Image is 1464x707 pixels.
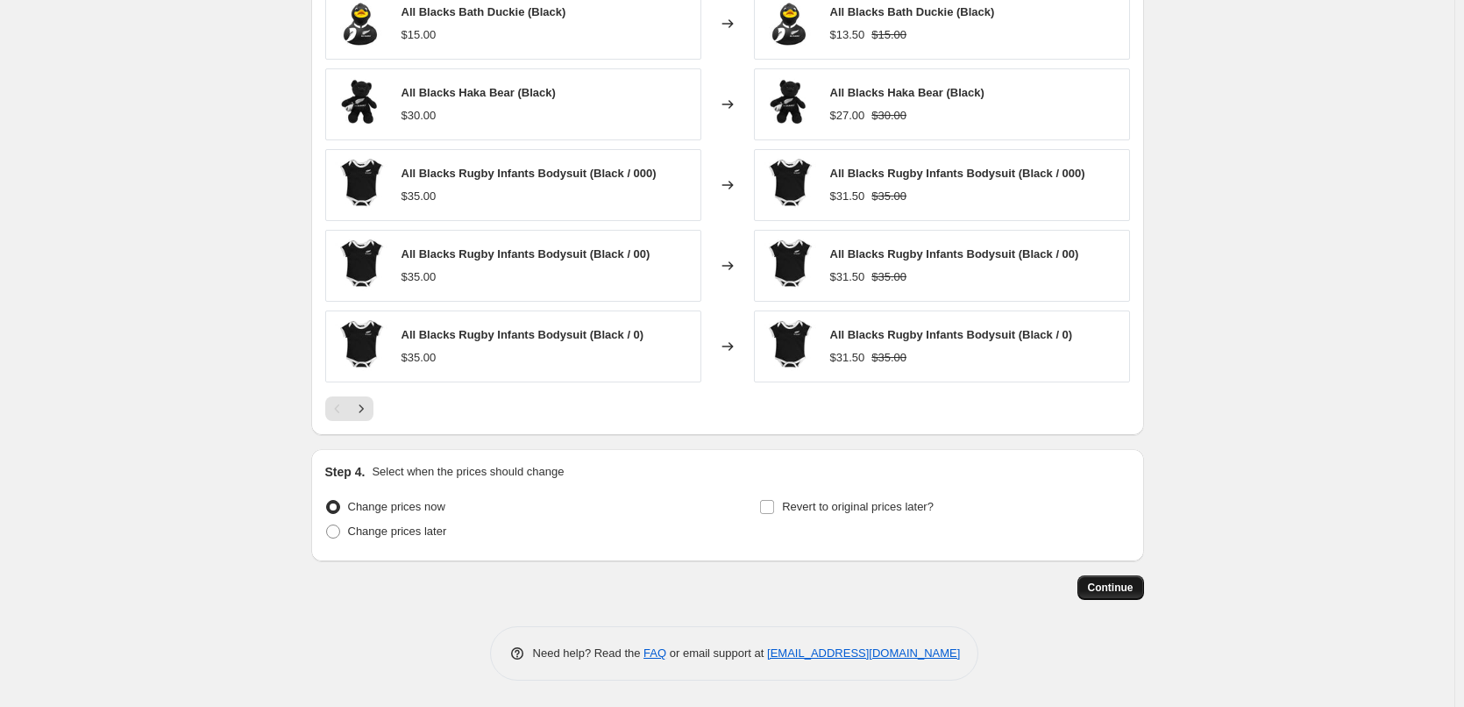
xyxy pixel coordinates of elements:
strike: $35.00 [871,349,906,367]
span: Revert to original prices later? [782,500,934,513]
strike: $35.00 [871,268,906,286]
button: Next [349,396,373,421]
img: kbs0101ab_1_80x.jpg [764,159,816,211]
div: $31.50 [830,268,865,286]
p: Select when the prices should change [372,463,564,481]
span: All Blacks Rugby Infants Bodysuit (Black / 0) [830,328,1073,341]
img: kbs0101ab_1_80x.jpg [335,239,387,292]
strike: $35.00 [871,188,906,205]
div: $35.00 [402,268,437,286]
div: $13.50 [830,26,865,44]
img: kbs0101ab_1_80x.jpg [335,320,387,373]
div: $30.00 [402,107,437,125]
strike: $30.00 [871,107,906,125]
div: $35.00 [402,188,437,205]
img: 7082a_80x.jpg [764,78,816,131]
h2: Step 4. [325,463,366,481]
div: $15.00 [402,26,437,44]
span: All Blacks Bath Duckie (Black) [402,5,566,18]
div: $27.00 [830,107,865,125]
nav: Pagination [325,396,373,421]
div: $31.50 [830,349,865,367]
img: kbs0101ab_1_80x.jpg [335,159,387,211]
a: [EMAIL_ADDRESS][DOMAIN_NAME] [767,646,960,660]
div: $31.50 [830,188,865,205]
strike: $15.00 [871,26,906,44]
span: All Blacks Rugby Infants Bodysuit (Black / 00) [402,247,650,261]
div: $35.00 [402,349,437,367]
span: All Blacks Haka Bear (Black) [402,86,556,99]
span: or email support at [666,646,767,660]
a: FAQ [643,646,666,660]
span: Change prices now [348,500,445,513]
span: Need help? Read the [533,646,644,660]
span: All Blacks Haka Bear (Black) [830,86,984,99]
span: All Blacks Rugby Infants Bodysuit (Black / 000) [830,167,1085,180]
span: Continue [1088,581,1134,595]
span: All Blacks Rugby Infants Bodysuit (Black / 00) [830,247,1079,261]
button: Continue [1077,575,1144,600]
img: kbs0101ab_1_80x.jpg [764,239,816,292]
span: All Blacks Bath Duckie (Black) [830,5,995,18]
img: 7082a_80x.jpg [335,78,387,131]
span: All Blacks Rugby Infants Bodysuit (Black / 0) [402,328,644,341]
img: kbs0101ab_1_80x.jpg [764,320,816,373]
span: Change prices later [348,525,447,538]
span: All Blacks Rugby Infants Bodysuit (Black / 000) [402,167,657,180]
